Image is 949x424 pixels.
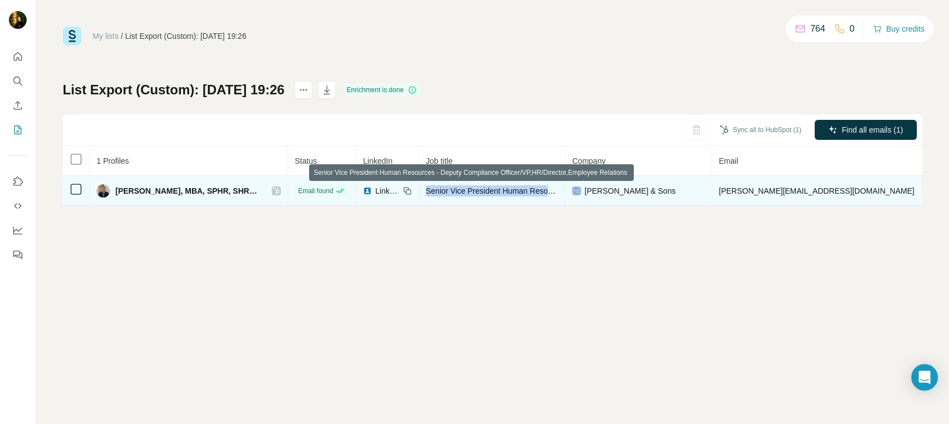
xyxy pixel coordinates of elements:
[9,120,27,140] button: My lists
[842,124,903,135] span: Find all emails (1)
[63,81,285,99] h1: List Export (Custom): [DATE] 19:26
[719,186,914,195] span: [PERSON_NAME][EMAIL_ADDRESS][DOMAIN_NAME]
[9,196,27,216] button: Use Surfe API
[344,83,421,97] div: Enrichment is done
[815,120,917,140] button: Find all emails (1)
[375,185,400,196] span: LinkedIn
[584,185,675,196] span: [PERSON_NAME] & Sons
[9,220,27,240] button: Dashboard
[810,22,825,36] p: 764
[63,27,82,46] img: Surfe Logo
[9,171,27,191] button: Use Surfe on LinkedIn
[9,47,27,67] button: Quick start
[363,157,392,165] span: LinkedIn
[572,157,605,165] span: Company
[9,95,27,115] button: Enrich CSV
[363,186,372,195] img: LinkedIn logo
[9,245,27,265] button: Feedback
[121,31,123,42] li: /
[9,71,27,91] button: Search
[93,32,119,41] a: My lists
[115,185,261,196] span: [PERSON_NAME], MBA, SPHR, SHRM-SCP
[850,22,855,36] p: 0
[295,81,312,99] button: actions
[125,31,246,42] div: List Export (Custom): [DATE] 19:26
[873,21,925,37] button: Buy credits
[911,364,938,391] div: Open Intercom Messenger
[712,122,809,138] button: Sync all to HubSpot (1)
[97,157,129,165] span: 1 Profiles
[572,186,581,195] img: company-logo
[426,157,452,165] span: Job title
[9,11,27,29] img: Avatar
[719,157,738,165] span: Email
[426,186,791,195] span: Senior Vice President Human Resources - Deputy Compliance Officer/VP,HR/Director,Employee Relations
[295,157,317,165] span: Status
[298,186,333,196] span: Email found
[97,184,110,198] img: Avatar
